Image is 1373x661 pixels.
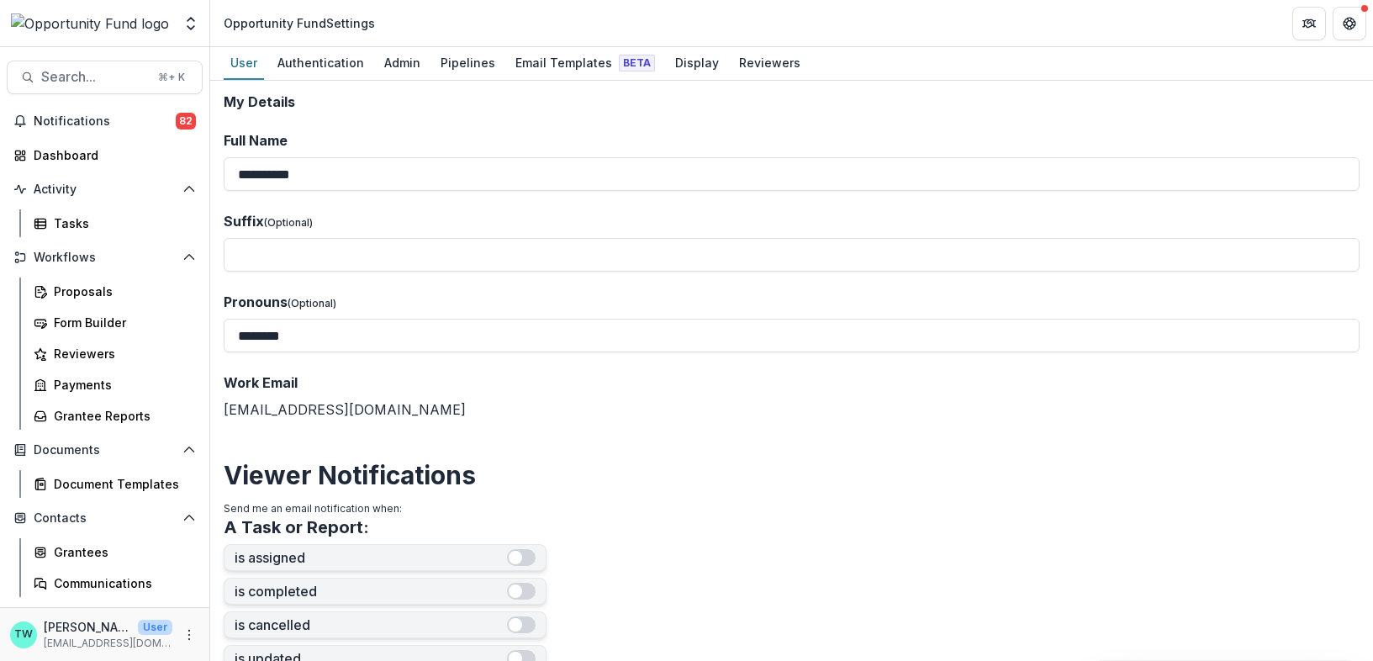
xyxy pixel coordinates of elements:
[41,69,148,85] span: Search...
[668,50,726,75] div: Display
[509,50,662,75] div: Email Templates
[668,47,726,80] a: Display
[7,505,203,531] button: Open Contacts
[224,14,375,32] div: Opportunity Fund Settings
[27,340,203,368] a: Reviewers
[235,550,507,566] label: is assigned
[7,176,203,203] button: Open Activity
[224,374,298,391] span: Work Email
[14,629,33,640] div: Ti Wilhelm
[27,278,203,305] a: Proposals
[224,293,288,310] span: Pronouns
[54,214,189,232] div: Tasks
[179,625,199,645] button: More
[1333,7,1366,40] button: Get Help
[224,50,264,75] div: User
[224,47,264,80] a: User
[732,47,807,80] a: Reviewers
[224,502,402,515] span: Send me an email notification when:
[7,244,203,271] button: Open Workflows
[7,61,203,94] button: Search...
[54,345,189,362] div: Reviewers
[288,297,336,309] span: (Optional)
[271,50,371,75] div: Authentication
[34,182,176,197] span: Activity
[34,511,176,526] span: Contacts
[619,55,655,71] span: Beta
[7,108,203,135] button: Notifications82
[509,47,662,80] a: Email Templates Beta
[34,251,176,265] span: Workflows
[11,13,169,34] img: Opportunity Fund logo
[155,68,188,87] div: ⌘ + K
[27,402,203,430] a: Grantee Reports
[27,538,203,566] a: Grantees
[271,47,371,80] a: Authentication
[176,113,196,130] span: 82
[44,636,172,651] p: [EMAIL_ADDRESS][DOMAIN_NAME]
[27,309,203,336] a: Form Builder
[434,50,502,75] div: Pipelines
[224,373,1360,420] div: [EMAIL_ADDRESS][DOMAIN_NAME]
[224,517,369,537] h3: A Task or Report:
[44,618,131,636] p: [PERSON_NAME]
[224,213,264,230] span: Suffix
[54,407,189,425] div: Grantee Reports
[224,94,1360,110] h2: My Details
[54,543,189,561] div: Grantees
[224,460,1360,490] h2: Viewer Notifications
[27,569,203,597] a: Communications
[179,7,203,40] button: Open entity switcher
[34,443,176,457] span: Documents
[27,209,203,237] a: Tasks
[34,146,189,164] div: Dashboard
[138,620,172,635] p: User
[235,584,507,600] label: is completed
[27,470,203,498] a: Document Templates
[1292,7,1326,40] button: Partners
[378,47,427,80] a: Admin
[235,617,507,633] label: is cancelled
[54,574,189,592] div: Communications
[54,314,189,331] div: Form Builder
[7,141,203,169] a: Dashboard
[7,436,203,463] button: Open Documents
[34,114,176,129] span: Notifications
[54,283,189,300] div: Proposals
[434,47,502,80] a: Pipelines
[217,11,382,35] nav: breadcrumb
[27,371,203,399] a: Payments
[224,132,288,149] span: Full Name
[54,376,189,394] div: Payments
[264,216,313,229] span: (Optional)
[378,50,427,75] div: Admin
[7,604,203,631] button: Open Data & Reporting
[54,475,189,493] div: Document Templates
[732,50,807,75] div: Reviewers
